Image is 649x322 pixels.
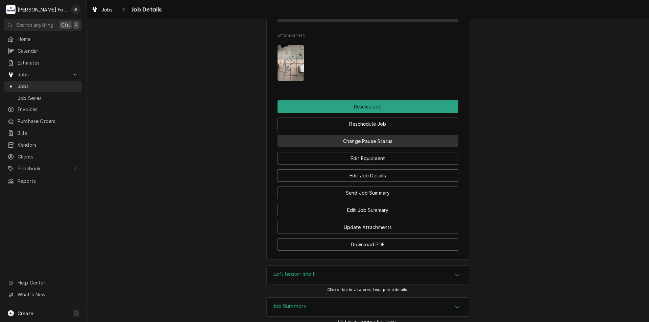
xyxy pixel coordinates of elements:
[71,5,80,14] div: Jeff Debigare (109)'s Avatar
[18,311,33,316] span: Create
[4,127,82,139] a: Bills
[6,5,16,14] div: M
[129,5,162,14] span: Job Details
[278,169,458,182] button: Edit Job Details
[278,187,458,199] button: Send Job Summary
[278,100,458,251] div: Button Group
[267,298,469,317] div: Accordion Header
[4,289,82,300] a: Go to What's New
[119,4,129,15] button: Navigate back
[278,147,458,165] div: Button Group Row
[278,33,458,39] span: Attachments
[278,100,458,113] div: Button Group Row
[278,182,458,199] div: Button Group Row
[278,130,458,147] div: Button Group Row
[4,81,82,92] a: Jobs
[6,5,16,14] div: Marshall Food Equipment Service's Avatar
[4,116,82,127] a: Purchase Orders
[4,19,82,31] button: Search anythingCtrlK
[18,83,79,90] span: Jobs
[18,177,79,184] span: Reports
[327,288,408,292] span: Click or tap to view or edit equipment details.
[273,271,315,277] h3: Left heater shelf
[89,4,116,15] a: Jobs
[18,291,78,298] span: What's New
[4,57,82,68] a: Estimates
[18,129,79,137] span: Bills
[18,279,78,286] span: Help Center
[278,100,458,113] button: Resume Job
[4,69,82,80] a: Go to Jobs
[4,33,82,45] a: Home
[18,6,67,13] div: [PERSON_NAME] Food Equipment Service
[266,297,469,317] div: Job Summary
[273,303,307,309] h3: Job Summary
[18,118,79,125] span: Purchase Orders
[18,47,79,54] span: Calendar
[4,277,82,288] a: Go to Help Center
[71,5,80,14] div: J(
[74,310,78,317] span: C
[278,113,458,130] div: Button Group Row
[267,266,469,284] div: Accordion Header
[16,21,53,28] span: Search anything
[278,204,458,216] button: Edit Job Summary
[278,233,458,251] div: Button Group Row
[18,95,79,102] span: Job Series
[18,59,79,66] span: Estimates
[4,139,82,150] a: Vendors
[18,141,79,148] span: Vendors
[278,40,458,86] span: Attachments
[4,175,82,187] a: Reports
[101,6,113,13] span: Jobs
[267,266,469,284] button: Accordion Details Expand Trigger
[18,35,79,43] span: Home
[278,216,458,233] div: Button Group Row
[4,151,82,162] a: Clients
[278,33,458,86] div: Attachments
[278,221,458,233] button: Update Attachments
[278,152,458,165] button: Edit Equipment
[267,298,469,317] button: Accordion Details Expand Trigger
[4,93,82,104] a: Job Series
[61,21,70,28] span: Ctrl
[4,45,82,56] a: Calendar
[4,104,82,115] a: Invoices
[278,45,304,81] img: kqdO75Y9QbuYDHAvnTai
[278,165,458,182] div: Button Group Row
[266,265,469,285] div: Left heater shelf
[18,71,69,78] span: Jobs
[278,118,458,130] button: Reschedule Job
[4,163,82,174] a: Go to Pricebook
[278,238,458,251] button: Download PDF
[18,153,79,160] span: Clients
[75,21,78,28] span: K
[18,106,79,113] span: Invoices
[278,199,458,216] div: Button Group Row
[278,135,458,147] button: Change Pause Status
[18,165,69,172] span: Pricebook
